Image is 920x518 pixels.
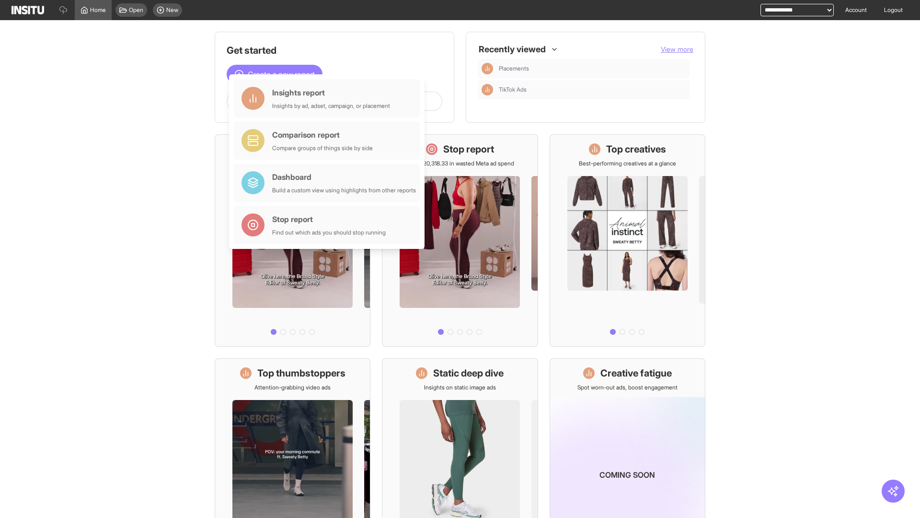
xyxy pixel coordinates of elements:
[215,134,370,347] a: What's live nowSee all active ads instantly
[248,69,315,80] span: Create a new report
[11,6,44,14] img: Logo
[550,134,705,347] a: Top creativesBest-performing creatives at a glance
[272,213,386,225] div: Stop report
[129,6,143,14] span: Open
[499,65,529,72] span: Placements
[443,142,494,156] h1: Stop report
[272,187,416,194] div: Build a custom view using highlights from other reports
[661,45,693,53] span: View more
[406,160,514,167] p: Save £20,318.33 in wasted Meta ad spend
[272,229,386,236] div: Find out which ads you should stop running
[433,366,504,380] h1: Static deep dive
[499,86,527,94] span: TikTok Ads
[482,63,493,74] div: Insights
[227,44,442,57] h1: Get started
[254,384,331,391] p: Attention-grabbing video ads
[272,171,416,183] div: Dashboard
[272,129,373,141] div: Comparison report
[579,160,676,167] p: Best-performing creatives at a glance
[90,6,106,14] span: Home
[424,384,496,391] p: Insights on static image ads
[257,366,345,380] h1: Top thumbstoppers
[272,102,390,110] div: Insights by ad, adset, campaign, or placement
[499,65,686,72] span: Placements
[166,6,178,14] span: New
[272,144,373,152] div: Compare groups of things side by side
[606,142,666,156] h1: Top creatives
[382,134,538,347] a: Stop reportSave £20,318.33 in wasted Meta ad spend
[482,84,493,95] div: Insights
[272,87,390,98] div: Insights report
[227,65,322,84] button: Create a new report
[661,45,693,54] button: View more
[499,86,686,94] span: TikTok Ads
